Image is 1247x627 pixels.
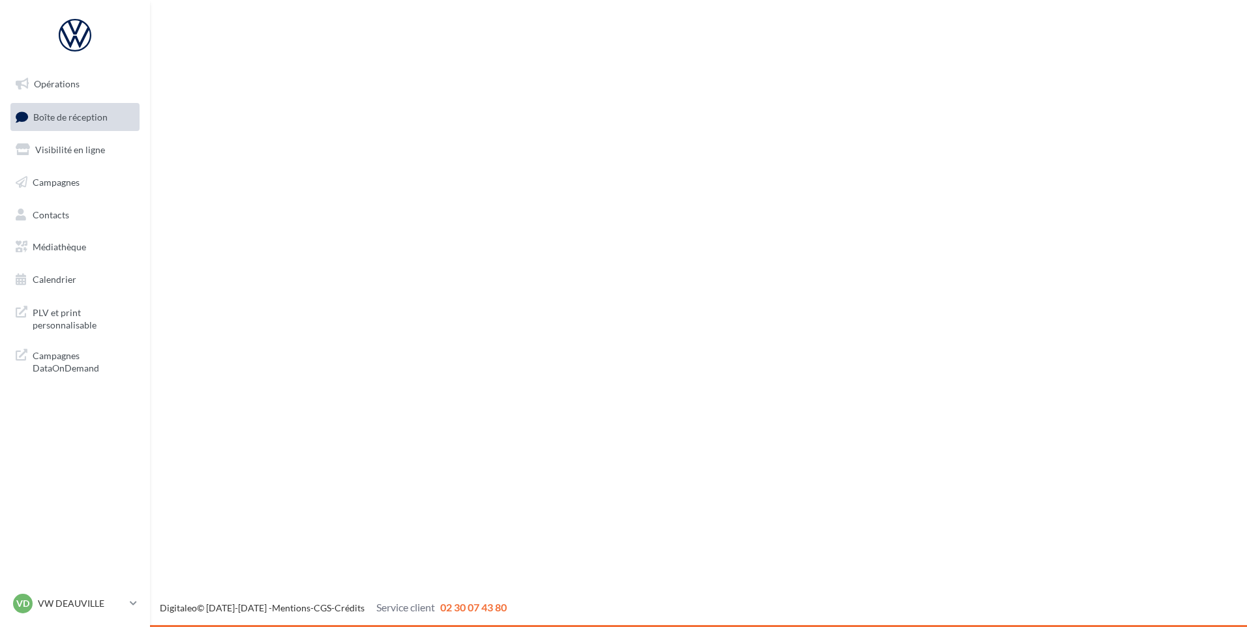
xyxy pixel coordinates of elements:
a: Boîte de réception [8,103,142,131]
a: Opérations [8,70,142,98]
span: Calendrier [33,274,76,285]
span: Contacts [33,209,69,220]
a: CGS [314,602,331,613]
a: Médiathèque [8,233,142,261]
span: Opérations [34,78,80,89]
span: Visibilité en ligne [35,144,105,155]
span: Service client [376,601,435,613]
a: Campagnes DataOnDemand [8,342,142,380]
a: VD VW DEAUVILLE [10,591,140,616]
a: Contacts [8,201,142,229]
span: Campagnes DataOnDemand [33,347,134,375]
a: Digitaleo [160,602,197,613]
a: Calendrier [8,266,142,293]
span: PLV et print personnalisable [33,304,134,332]
a: Mentions [272,602,310,613]
a: Crédits [335,602,365,613]
p: VW DEAUVILLE [38,597,125,610]
span: 02 30 07 43 80 [440,601,507,613]
a: Campagnes [8,169,142,196]
a: Visibilité en ligne [8,136,142,164]
span: Campagnes [33,177,80,188]
span: VD [16,597,29,610]
span: Boîte de réception [33,111,108,122]
span: Médiathèque [33,241,86,252]
span: © [DATE]-[DATE] - - - [160,602,507,613]
a: PLV et print personnalisable [8,299,142,337]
